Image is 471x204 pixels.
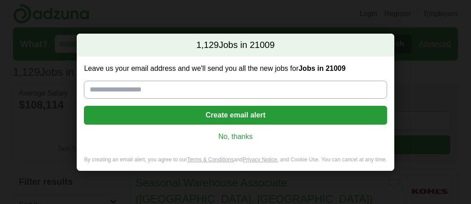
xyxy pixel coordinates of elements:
a: No, thanks [91,132,379,142]
a: Privacy Notice [243,156,277,163]
label: Leave us your email address and we'll send you all the new jobs for [84,64,387,74]
div: By creating an email alert, you agree to our and , and Cookie Use. You can cancel at any time. [77,156,394,171]
a: Terms & Conditions [187,156,234,163]
h2: Jobs in 21009 [77,34,394,57]
button: Create email alert [84,106,387,125]
strong: Jobs in 21009 [298,65,345,72]
span: 1,129 [196,39,219,52]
